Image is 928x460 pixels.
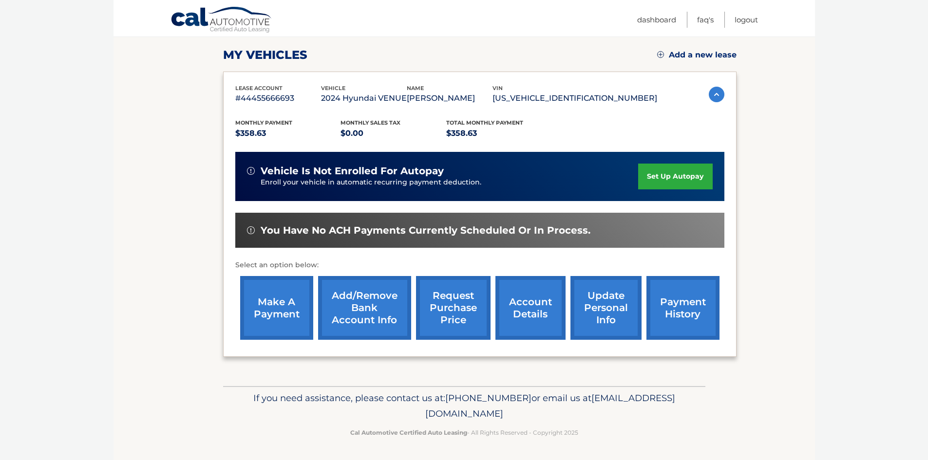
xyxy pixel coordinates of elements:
[697,12,714,28] a: FAQ's
[261,165,444,177] span: vehicle is not enrolled for autopay
[709,87,724,102] img: accordion-active.svg
[235,259,724,271] p: Select an option below:
[492,85,503,92] span: vin
[446,119,523,126] span: Total Monthly Payment
[407,92,492,105] p: [PERSON_NAME]
[240,276,313,340] a: make a payment
[247,226,255,234] img: alert-white.svg
[321,92,407,105] p: 2024 Hyundai VENUE
[657,51,664,58] img: add.svg
[321,85,345,92] span: vehicle
[235,119,292,126] span: Monthly Payment
[341,119,400,126] span: Monthly sales Tax
[247,167,255,175] img: alert-white.svg
[492,92,657,105] p: [US_VEHICLE_IDENTIFICATION_NUMBER]
[416,276,491,340] a: request purchase price
[341,127,446,140] p: $0.00
[318,276,411,340] a: Add/Remove bank account info
[657,50,737,60] a: Add a new lease
[229,390,699,422] p: If you need assistance, please contact us at: or email us at
[235,85,283,92] span: lease account
[445,392,531,404] span: [PHONE_NUMBER]
[637,12,676,28] a: Dashboard
[223,48,307,62] h2: my vehicles
[425,392,675,419] span: [EMAIL_ADDRESS][DOMAIN_NAME]
[170,6,273,35] a: Cal Automotive
[446,127,552,140] p: $358.63
[261,224,590,237] span: You have no ACH payments currently scheduled or in process.
[261,177,639,188] p: Enroll your vehicle in automatic recurring payment deduction.
[646,276,720,340] a: payment history
[229,427,699,438] p: - All Rights Reserved - Copyright 2025
[235,92,321,105] p: #44455666693
[495,276,566,340] a: account details
[638,164,712,189] a: set up autopay
[407,85,424,92] span: name
[235,127,341,140] p: $358.63
[350,429,467,436] strong: Cal Automotive Certified Auto Leasing
[735,12,758,28] a: Logout
[570,276,642,340] a: update personal info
